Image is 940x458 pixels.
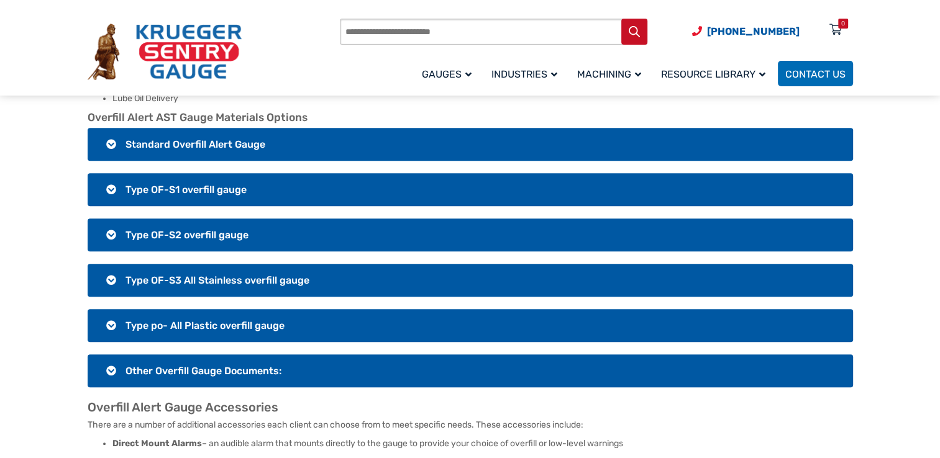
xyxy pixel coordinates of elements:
[422,68,472,80] span: Gauges
[88,111,853,125] h2: Overfill Alert AST Gauge Materials Options
[112,438,853,450] li: – an audible alarm that mounts directly to the gauge to provide your choice of overfill or low-le...
[484,59,570,88] a: Industries
[125,138,265,150] span: Standard Overfill Alert Gauge
[88,400,853,415] h2: Overfill Alert Gauge Accessories
[692,24,800,39] a: Phone Number (920) 434-8860
[414,59,484,88] a: Gauges
[125,365,281,377] span: Other Overfill Gauge Documents:
[491,68,557,80] span: Industries
[125,274,309,286] span: Type OF-S3 All Stainless overfill gauge
[654,59,778,88] a: Resource Library
[841,19,845,29] div: 0
[570,59,654,88] a: Machining
[88,24,242,81] img: Krueger Sentry Gauge
[112,92,478,105] li: Lube Oil Delivery
[125,184,247,195] span: Type OF-S1 overfill gauge
[125,320,285,331] span: Type po- All Plastic overfill gauge
[778,61,853,86] a: Contact Us
[577,68,641,80] span: Machining
[125,229,249,241] span: Type OF-S2 overfill gauge
[707,25,800,37] span: [PHONE_NUMBER]
[661,68,765,80] span: Resource Library
[785,68,846,80] span: Contact Us
[88,418,853,431] p: There are a number of additional accessories each client can choose from to meet specific needs. ...
[112,438,202,449] strong: Direct Mount Alarms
